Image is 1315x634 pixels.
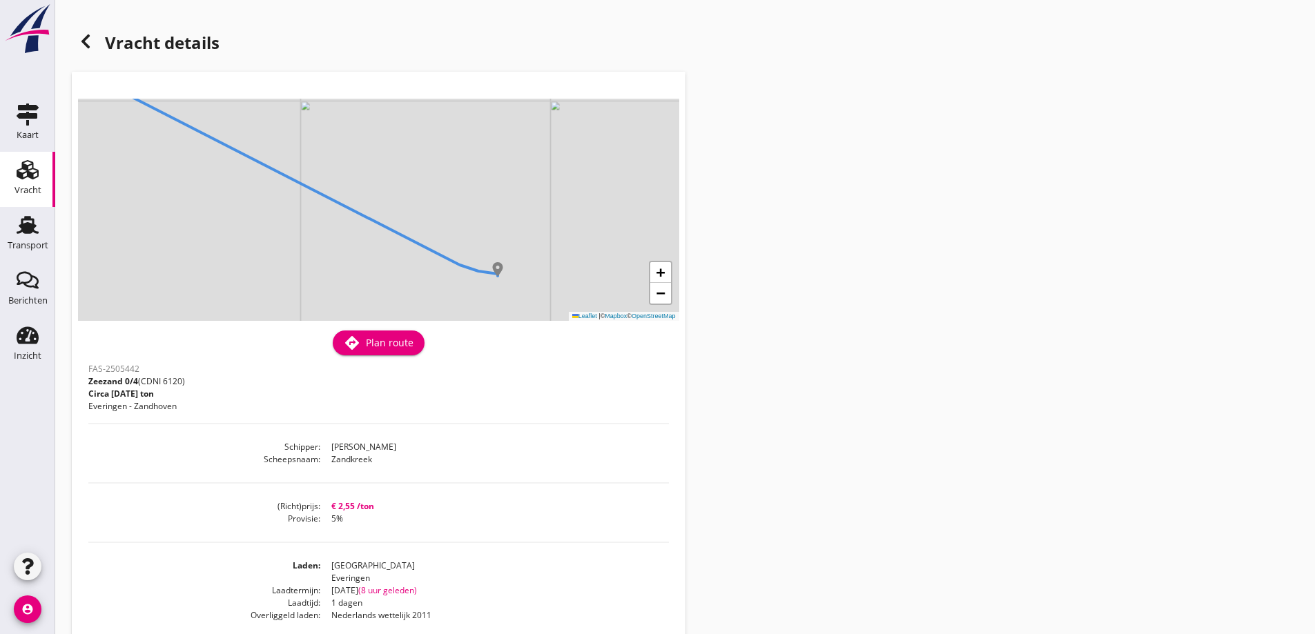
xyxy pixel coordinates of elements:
[3,3,52,55] img: logo-small.a267ee39.svg
[650,283,671,304] a: Zoom out
[88,441,320,453] dt: Schipper
[88,559,320,584] dt: Laden
[491,262,505,276] img: Marker
[320,513,668,525] dd: 5%
[605,313,627,319] a: Mapbox
[320,500,668,513] dd: € 2,55 /ton
[569,312,679,321] div: © ©
[88,388,185,400] p: Circa [DATE] ton
[88,584,320,597] dt: Laadtermijn
[88,597,320,609] dt: Laadtijd
[320,559,668,584] dd: [GEOGRAPHIC_DATA] Everingen
[320,609,668,622] dd: Nederlands wettelijk 2011
[8,241,48,250] div: Transport
[572,313,597,319] a: Leaflet
[88,500,320,513] dt: (Richt)prijs
[344,335,413,351] div: Plan route
[88,513,320,525] dt: Provisie
[14,595,41,623] i: account_circle
[8,296,48,305] div: Berichten
[88,609,320,622] dt: Overliggeld laden
[598,313,600,319] span: |
[320,584,668,597] dd: [DATE]
[88,363,139,375] span: FAS-2505442
[320,597,668,609] dd: 1 dagen
[88,453,320,466] dt: Scheepsnaam
[656,284,665,301] span: −
[358,584,417,596] span: (8 uur geleden)
[14,186,41,195] div: Vracht
[72,28,220,61] h1: Vracht details
[656,264,665,281] span: +
[320,453,668,466] dd: Zandkreek
[88,375,138,387] span: Zeezand 0/4
[320,441,668,453] dd: [PERSON_NAME]
[88,375,185,388] p: (CDNI 6120)
[632,313,676,319] a: OpenStreetMap
[17,130,39,139] div: Kaart
[650,262,671,283] a: Zoom in
[344,335,360,351] i: directions
[88,400,185,413] p: Everingen - Zandhoven
[14,351,41,360] div: Inzicht
[333,330,425,355] button: Plan route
